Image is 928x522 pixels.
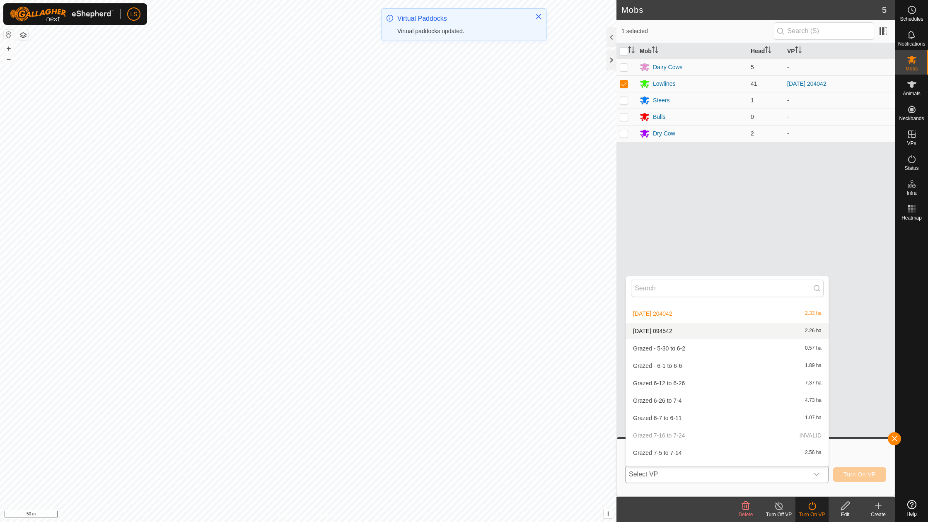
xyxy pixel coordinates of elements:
span: 5 [751,64,754,70]
img: Gallagher Logo [10,7,114,22]
span: 4.73 ha [805,398,822,404]
li: Grazed 7-5 to 7-14 [626,445,829,461]
p-sorticon: Activate to sort [765,48,771,54]
li: Grazed 6-7 to 6-11 [626,410,829,426]
button: i [604,509,613,518]
div: Turn Off VP [762,511,795,518]
span: Notifications [898,41,925,46]
span: Delete [739,512,753,517]
input: Search [631,280,824,297]
span: Grazed 7-5 to 7-14 [633,450,682,456]
li: Grazed - 5-30 to 6-2 [626,340,829,357]
td: - [784,59,895,75]
li: Grazed - 6-1 to 6-6 [626,358,829,374]
span: Neckbands [899,116,924,121]
li: POND [626,462,829,479]
span: 1.07 ha [805,415,822,421]
td: - [784,109,895,125]
span: VPs [907,141,916,146]
span: [DATE] 094542 [633,328,672,334]
button: Turn On VP [833,467,886,482]
div: Virtual Paddocks [397,14,527,24]
span: Heatmap [901,215,922,220]
button: Reset Map [4,30,14,40]
th: Mob [636,43,747,59]
span: Schedules [900,17,923,22]
span: 5 [882,4,887,16]
td: - [784,92,895,109]
span: Grazed - 6-1 to 6-6 [633,363,682,369]
div: Edit [829,511,862,518]
p-sorticon: Activate to sort [652,48,658,54]
input: Search (S) [774,22,874,40]
span: Status [904,166,918,171]
div: Bulls [653,113,665,121]
span: LS [130,10,137,19]
span: 7.37 ha [805,380,822,386]
div: Lowlines [653,80,675,88]
span: Grazed 6-26 to 7-4 [633,398,682,404]
span: Select VP [626,466,808,483]
p-sorticon: Activate to sort [795,48,802,54]
div: Steers [653,96,669,105]
span: Mobs [906,66,918,71]
span: 0.57 ha [805,346,822,351]
button: + [4,43,14,53]
div: Dry Cow [653,129,675,138]
span: Grazed 6-12 to 6-26 [633,380,685,386]
span: 2.26 ha [805,328,822,334]
a: Privacy Policy [275,511,307,519]
span: 2 [751,130,754,137]
span: 1 [751,97,754,104]
div: Dairy Cows [653,63,683,72]
button: Map Layers [18,30,28,40]
span: 2.56 ha [805,450,822,456]
div: Virtual paddocks updated. [397,27,527,36]
div: Create [862,511,895,518]
span: 1.89 ha [805,363,822,369]
span: 0 [751,114,754,120]
span: 1 selected [621,27,774,36]
span: 41 [751,80,757,87]
span: i [607,510,609,517]
h2: Mobs [621,5,882,15]
span: Turn On VP [843,471,876,478]
th: VP [784,43,895,59]
p-sorticon: Activate to sort [628,48,635,54]
div: Turn On VP [795,511,829,518]
span: Infra [906,191,916,196]
th: Head [747,43,784,59]
td: - [784,125,895,142]
button: – [4,54,14,64]
span: Grazed 6-7 to 6-11 [633,415,682,421]
span: 2.33 ha [805,311,822,317]
a: Contact Us [317,511,341,519]
span: Help [906,512,917,517]
a: [DATE] 204042 [787,80,826,87]
li: 2025-08-13 094542 [626,323,829,339]
span: [DATE] 204042 [633,311,672,317]
span: Grazed - 5-30 to 6-2 [633,346,685,351]
a: Help [895,497,928,520]
button: Close [533,11,544,22]
span: Animals [903,91,921,96]
li: 2025-08-12 204042 [626,305,829,322]
li: Grazed 6-12 to 6-26 [626,375,829,391]
div: dropdown trigger [808,466,825,483]
li: Grazed 6-26 to 7-4 [626,392,829,409]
